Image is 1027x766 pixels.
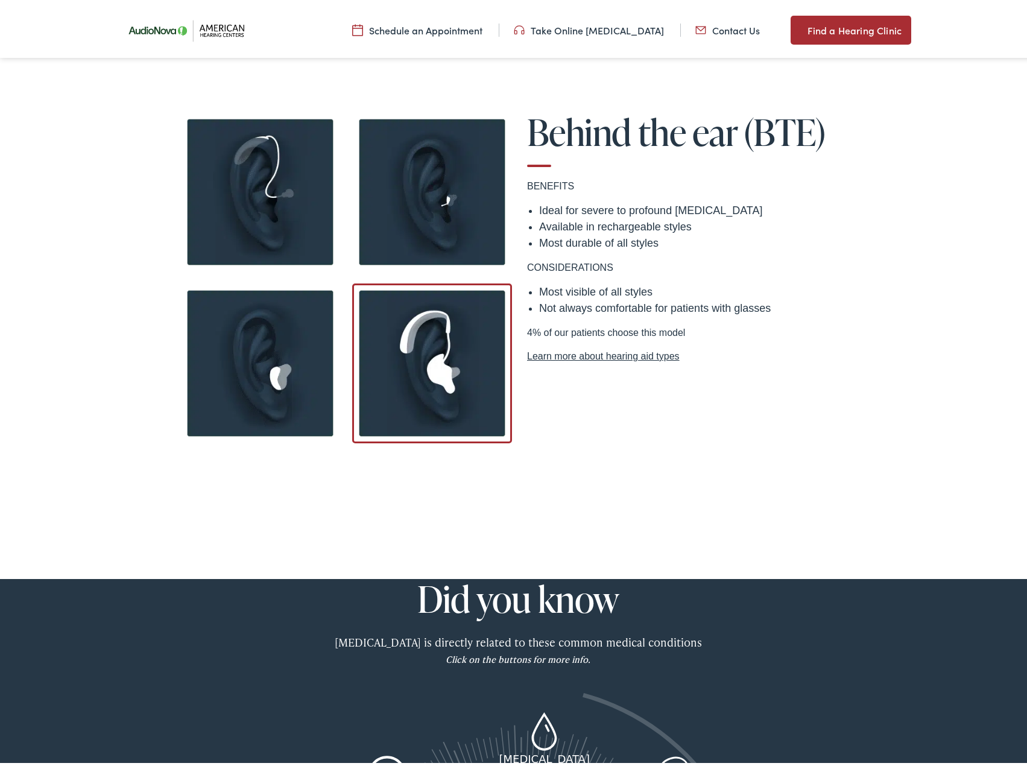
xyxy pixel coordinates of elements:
[514,20,525,33] img: utility icon
[527,346,853,360] a: Learn more about hearing aid types
[352,20,482,33] a: Schedule an Appointment
[539,297,853,313] li: Not always comfortable for patients with glasses
[527,257,853,271] p: CONSIDERATIONS
[183,575,853,615] h2: Did you know
[180,280,340,440] img: A rendering of an invisible ear bud receiver in canal hearing aid style
[539,199,853,215] li: Ideal for severe to profound [MEDICAL_DATA]
[183,630,853,664] p: [MEDICAL_DATA] is directly related to these common medical conditions
[791,19,801,34] img: utility icon
[352,280,512,440] img: A rendering of an over the ear receiver in canal hearing aid style
[514,20,664,33] a: Take Online [MEDICAL_DATA]
[539,232,853,248] li: Most durable of all styles
[695,20,760,33] a: Contact Us
[539,280,853,297] li: Most visible of all styles
[499,747,590,764] div: [MEDICAL_DATA]
[791,12,911,41] a: Find a Hearing Clinic
[527,176,853,190] p: BENEFITS
[527,322,853,360] p: 4% of our patients choose this model
[352,20,363,33] img: utility icon
[527,109,853,163] h1: Behind the ear (BTE)
[539,215,853,232] li: Available in rechargeable styles
[695,20,706,33] img: utility icon
[180,109,340,268] img: A rendering of an invisible over the ear receiver in canal hearing aid style
[352,109,512,268] img: A rendering of an invisible ear bud receiver in canal hearing aid style
[446,650,590,662] em: Click on the buttons for more info.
